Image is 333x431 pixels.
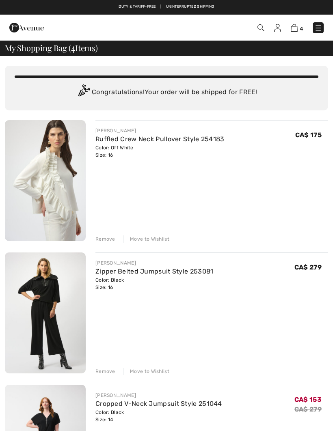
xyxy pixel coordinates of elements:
[5,252,86,373] img: Zipper Belted Jumpsuit Style 253081
[294,396,322,403] span: CA$ 153
[314,24,322,32] img: Menu
[95,235,115,243] div: Remove
[95,368,115,375] div: Remove
[5,120,86,241] img: Ruffled Crew Neck Pullover Style 254183
[9,19,44,36] img: 1ère Avenue
[95,400,222,407] a: Cropped V-Neck Jumpsuit Style 251044
[95,259,214,267] div: [PERSON_NAME]
[274,24,281,32] img: My Info
[294,405,322,413] s: CA$ 279
[95,135,225,143] a: Ruffled Crew Neck Pullover Style 254183
[95,144,225,159] div: Color: Off White Size: 16
[95,409,222,423] div: Color: Black Size: 14
[5,44,98,52] span: My Shopping Bag ( Items)
[71,42,75,52] span: 4
[291,24,298,32] img: Shopping Bag
[295,131,322,139] span: CA$ 175
[294,263,322,271] span: CA$ 279
[95,127,225,134] div: [PERSON_NAME]
[95,267,214,275] a: Zipper Belted Jumpsuit Style 253081
[15,84,318,101] div: Congratulations! Your order will be shipped for FREE!
[95,392,222,399] div: [PERSON_NAME]
[9,23,44,31] a: 1ère Avenue
[95,276,214,291] div: Color: Black Size: 16
[300,26,303,32] span: 4
[123,368,169,375] div: Move to Wishlist
[257,24,264,31] img: Search
[291,23,303,32] a: 4
[123,235,169,243] div: Move to Wishlist
[76,84,92,101] img: Congratulation2.svg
